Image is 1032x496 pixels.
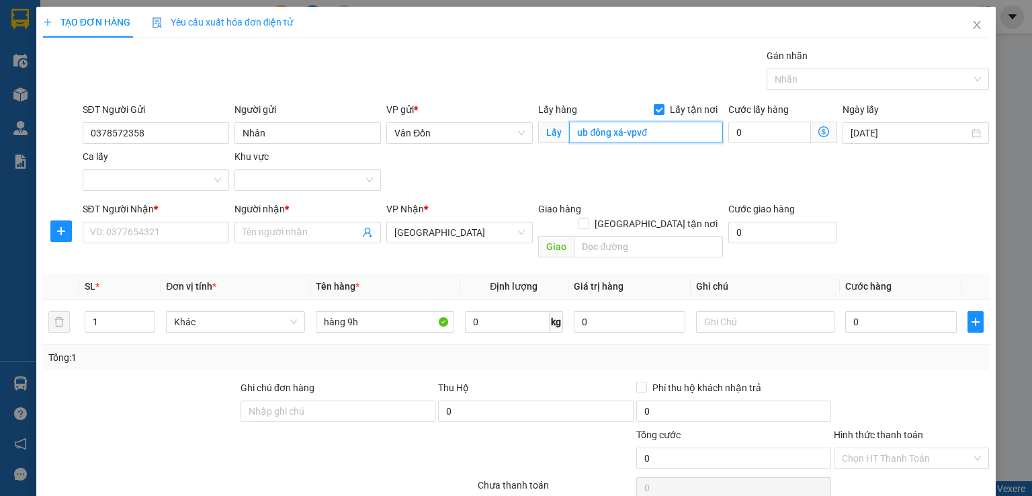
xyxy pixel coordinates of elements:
[696,311,834,333] input: Ghi Chú
[538,122,569,143] span: Lấy
[386,102,533,117] div: VP gửi
[843,104,879,115] label: Ngày lấy
[51,226,71,237] span: plus
[386,204,424,214] span: VP Nhận
[394,123,525,143] span: Vân Đồn
[48,311,70,333] button: delete
[538,104,577,115] span: Lấy hàng
[83,102,229,117] div: SĐT Người Gửi
[152,17,294,28] span: Yêu cầu xuất hóa đơn điện tử
[316,281,359,292] span: Tên hàng
[85,281,95,292] span: SL
[43,17,52,27] span: plus
[647,380,767,395] span: Phí thu hộ khách nhận trả
[50,220,72,242] button: plus
[574,311,685,333] input: 0
[234,102,381,117] div: Người gửi
[636,429,681,440] span: Tổng cước
[550,311,563,333] span: kg
[234,149,381,164] div: Khu vực
[972,19,982,30] span: close
[968,317,983,327] span: plus
[845,281,892,292] span: Cước hàng
[958,7,996,44] button: Close
[241,382,314,393] label: Ghi chú đơn hàng
[362,227,373,238] span: user-add
[166,281,216,292] span: Đơn vị tính
[691,274,840,300] th: Ghi chú
[728,122,811,143] input: Cước lấy hàng
[728,222,837,243] input: Cước giao hàng
[767,50,808,61] label: Gán nhãn
[538,236,574,257] span: Giao
[174,312,296,332] span: Khác
[834,429,923,440] label: Hình thức thanh toán
[394,222,525,243] span: Hà Nội
[43,17,130,28] span: TẠO ĐƠN HÀNG
[490,281,537,292] span: Định lượng
[818,126,829,137] span: dollar-circle
[48,350,399,365] div: Tổng: 1
[152,17,163,28] img: icon
[241,401,435,422] input: Ghi chú đơn hàng
[83,151,108,162] label: Ca lấy
[234,202,381,216] div: Người nhận
[574,236,723,257] input: Dọc đường
[316,311,454,333] input: VD: Bàn, Ghế
[851,126,969,140] input: Ngày lấy
[438,382,469,393] span: Thu Hộ
[83,202,229,216] div: SĐT Người Nhận
[569,122,723,143] input: Lấy tận nơi
[574,281,623,292] span: Giá trị hàng
[728,204,795,214] label: Cước giao hàng
[728,104,789,115] label: Cước lấy hàng
[538,204,581,214] span: Giao hàng
[967,311,984,333] button: plus
[589,216,723,231] span: [GEOGRAPHIC_DATA] tận nơi
[664,102,723,117] span: Lấy tận nơi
